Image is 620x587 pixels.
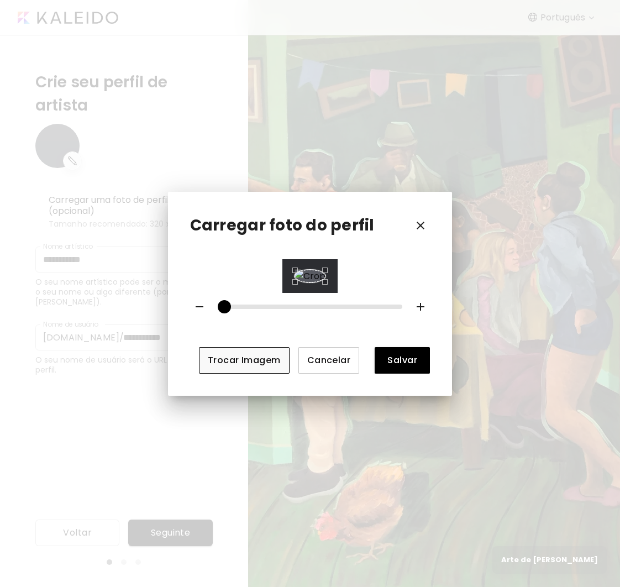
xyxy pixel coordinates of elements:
p: Carregar foto do perfil [190,214,375,237]
img: Crop [295,269,325,283]
button: Trocar Imagem [199,347,290,374]
div: Use the arrow keys to move the crop selection area [295,270,325,283]
span: Salvar [383,354,421,366]
button: Cancelar [298,347,360,374]
span: Cancelar [307,354,351,366]
span: Trocar Imagem [208,354,281,366]
button: Salvar [375,347,430,374]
